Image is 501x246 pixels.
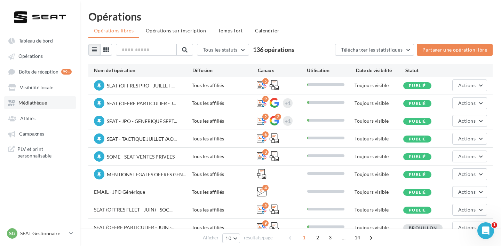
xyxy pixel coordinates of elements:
[452,79,487,91] button: Actions
[355,189,403,195] div: Toujours visible
[405,67,454,74] div: Statut
[477,222,494,239] iframe: Intercom live chat
[222,233,240,243] button: 10
[452,97,487,109] button: Actions
[192,224,257,231] div: Tous les affiliés
[192,189,257,195] div: Tous les affiliés
[409,118,426,124] span: Publié
[458,82,476,88] span: Actions
[19,69,58,75] span: Boîte de réception
[409,190,426,195] span: Publié
[275,114,281,120] div: 2
[458,171,476,177] span: Actions
[325,232,336,243] span: 3
[355,153,403,160] div: Toujours visible
[18,53,43,59] span: Opérations
[492,222,497,228] span: 1
[409,83,426,88] span: Publié
[17,146,72,159] span: PLV et print personnalisable
[458,100,476,106] span: Actions
[225,236,231,241] span: 10
[452,151,487,162] button: Actions
[192,67,258,74] div: Diffusion
[192,82,257,89] div: Tous les affiliés
[452,204,487,216] button: Actions
[4,49,76,62] a: Opérations
[452,133,487,145] button: Actions
[94,224,174,230] span: SEAT (OFFRE PARTICULIER - JUIN -...
[94,67,192,74] div: Nom de l'opération
[341,47,403,53] span: Télécharger les statistiques
[19,38,53,44] span: Tableau de bord
[262,114,269,120] div: 2
[355,171,403,178] div: Toujours visible
[355,135,403,142] div: Toujours visible
[352,232,363,243] span: 14
[192,135,257,142] div: Tous les affiliés
[458,224,476,230] span: Actions
[107,154,175,160] span: SOME - SEAT VENTES PRIVEES
[307,67,356,74] div: Utilisation
[253,46,294,53] span: 136 opérations
[61,69,72,75] div: 99+
[262,96,269,102] div: 9
[4,96,76,109] a: Médiathèque
[107,136,177,142] span: SEAT - TACTIQUE JUILLET /AO...
[107,171,186,177] span: MENTIONS LEGALES OFFRES GEN...
[355,117,403,124] div: Toujours visible
[409,154,426,159] span: Publié
[4,81,76,93] a: Visibilité locale
[88,11,493,22] div: Opérations
[409,136,426,141] span: Publié
[146,28,206,33] span: Opérations sur inscription
[355,224,403,231] div: Toujours visible
[355,82,403,89] div: Toujours visible
[18,100,47,106] span: Médiathèque
[255,28,280,33] span: Calendrier
[458,118,476,124] span: Actions
[262,131,269,138] div: 6
[4,127,76,140] a: Campagnes
[203,47,238,53] span: Tous les statuts
[19,131,44,137] span: Campagnes
[192,171,257,178] div: Tous les affiliés
[192,206,257,213] div: Tous les affiliés
[417,44,493,56] button: Partager une opération libre
[197,44,249,56] button: Tous les statuts
[409,172,426,177] span: Publié
[107,118,177,124] span: SEAT - JPO - GENERIQUE SEPT...
[458,189,476,195] span: Actions
[94,207,173,213] span: SEAT (OFFRES FLEET - JUIN) - SOC...
[458,136,476,141] span: Actions
[107,83,175,89] span: SEAT (OFFRES PRO - JUILLET ...
[192,117,257,124] div: Tous les affiliés
[458,153,476,159] span: Actions
[409,225,437,230] span: Brouillon
[409,101,426,106] span: Publié
[192,100,257,107] div: Tous les affiliés
[299,232,310,243] span: 1
[258,67,307,74] div: Canaux
[458,207,476,213] span: Actions
[107,100,176,106] span: SEAT (OFFRE PARTICULIER - J...
[4,34,76,47] a: Tableau de bord
[312,232,323,243] span: 2
[356,67,405,74] div: Date de visibilité
[244,235,273,241] span: résultats/page
[4,143,76,162] a: PLV et print personnalisable
[20,84,53,90] span: Visibilité locale
[4,112,76,124] a: Affiliés
[285,116,291,126] div: +1
[262,185,269,191] div: 4
[338,232,349,243] span: ...
[285,98,291,108] div: +1
[20,115,35,121] span: Affiliés
[452,168,487,180] button: Actions
[203,235,218,241] span: Afficher
[355,100,403,107] div: Toujours visible
[452,186,487,198] button: Actions
[262,149,269,155] div: 3
[20,230,66,237] p: SEAT Gestionnaire
[262,220,269,226] div: 9
[192,153,257,160] div: Tous les affiliés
